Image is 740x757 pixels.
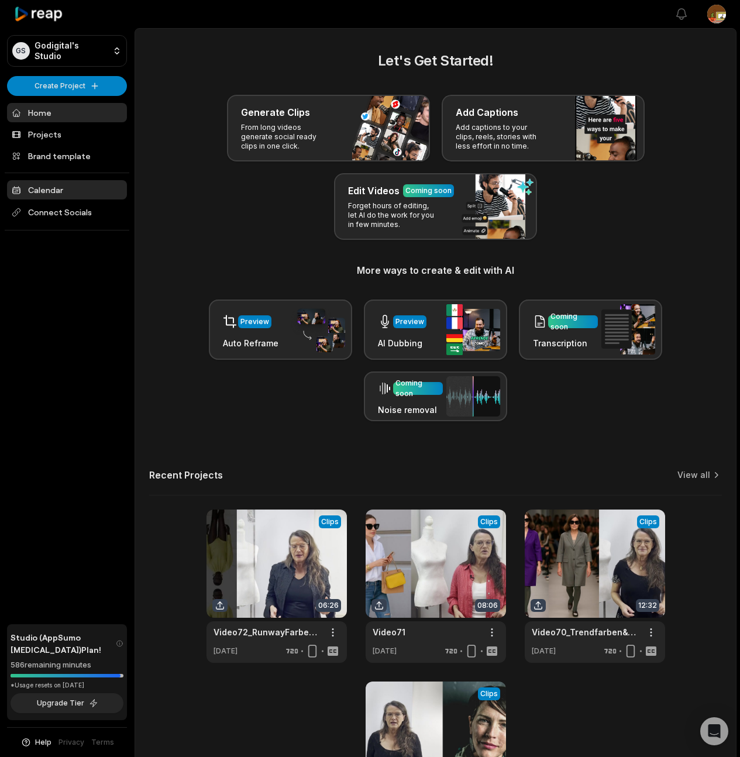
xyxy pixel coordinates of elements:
[601,304,655,355] img: transcription.png
[348,201,439,229] p: Forget hours of editing, let AI do the work for you in few minutes.
[35,40,108,61] p: Godigital's Studio
[7,76,127,96] button: Create Project
[7,103,127,122] a: Home
[446,376,500,417] img: noise_removal.png
[378,337,426,349] h3: AI Dubbing
[35,737,51,748] span: Help
[533,337,598,349] h3: Transcription
[12,42,30,60] div: GS
[532,626,639,638] a: Video70_Trendfarben&Wirkung
[91,737,114,748] a: Terms
[214,626,321,638] a: Video72_RunwayFarben-Herbst2025
[348,184,400,198] h3: Edit Videos
[7,146,127,166] a: Brand template
[11,681,123,690] div: *Usage resets on [DATE]
[223,337,278,349] h3: Auto Reframe
[378,404,443,416] h3: Noise removal
[240,316,269,327] div: Preview
[373,626,405,638] a: Video71
[395,316,424,327] div: Preview
[11,659,123,671] div: 586 remaining minutes
[7,125,127,144] a: Projects
[58,737,84,748] a: Privacy
[456,105,518,119] h3: Add Captions
[291,307,345,353] img: auto_reframe.png
[677,469,710,481] a: View all
[550,311,596,332] div: Coming soon
[149,50,722,71] h2: Let's Get Started!
[405,185,452,196] div: Coming soon
[11,631,116,656] span: Studio (AppSumo [MEDICAL_DATA]) Plan!
[7,202,127,223] span: Connect Socials
[700,717,728,745] div: Open Intercom Messenger
[241,123,332,151] p: From long videos generate social ready clips in one click.
[7,180,127,199] a: Calendar
[20,737,51,748] button: Help
[456,123,546,151] p: Add captions to your clips, reels, stories with less effort in no time.
[241,105,310,119] h3: Generate Clips
[149,469,223,481] h2: Recent Projects
[11,693,123,713] button: Upgrade Tier
[446,304,500,355] img: ai_dubbing.png
[395,378,440,399] div: Coming soon
[149,263,722,277] h3: More ways to create & edit with AI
